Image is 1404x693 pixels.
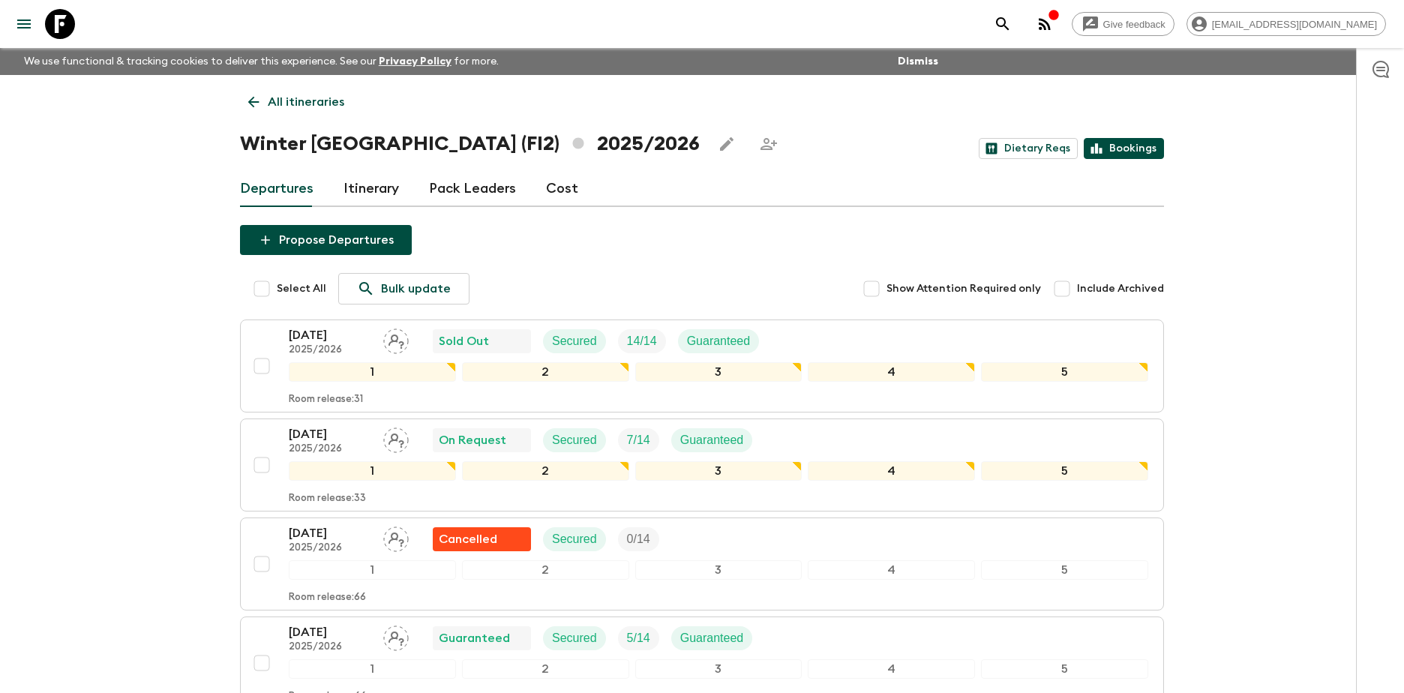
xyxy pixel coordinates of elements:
a: Bulk update [338,273,469,304]
p: [DATE] [289,623,371,641]
span: Give feedback [1095,19,1174,30]
div: 4 [808,659,975,679]
a: Pack Leaders [429,171,516,207]
p: 2025/2026 [289,641,371,653]
span: Assign pack leader [383,630,409,642]
div: Secured [543,428,606,452]
div: [EMAIL_ADDRESS][DOMAIN_NAME] [1186,12,1386,36]
div: 1 [289,560,456,580]
p: Bulk update [381,280,451,298]
div: Trip Fill [618,527,659,551]
p: On Request [439,431,506,449]
p: Room release: 33 [289,493,366,505]
p: Cancelled [439,530,497,548]
div: 2 [462,461,629,481]
a: Dietary Reqs [979,138,1078,159]
p: Guaranteed [439,629,510,647]
div: 5 [981,461,1148,481]
div: Trip Fill [618,329,666,353]
div: 3 [635,560,802,580]
button: [DATE]2025/2026Assign pack leaderFlash Pack cancellationSecuredTrip Fill12345Room release:66 [240,517,1164,610]
div: 1 [289,659,456,679]
p: Room release: 66 [289,592,366,604]
a: Bookings [1084,138,1164,159]
p: 5 / 14 [627,629,650,647]
div: Secured [543,527,606,551]
span: [EMAIL_ADDRESS][DOMAIN_NAME] [1204,19,1385,30]
button: [DATE]2025/2026Assign pack leaderSold OutSecuredTrip FillGuaranteed12345Room release:31 [240,319,1164,412]
div: 4 [808,560,975,580]
div: 4 [808,362,975,382]
span: Assign pack leader [383,432,409,444]
p: [DATE] [289,425,371,443]
p: 2025/2026 [289,542,371,554]
p: Room release: 31 [289,394,363,406]
div: 4 [808,461,975,481]
span: Show Attention Required only [886,281,1041,296]
p: 2025/2026 [289,443,371,455]
p: [DATE] [289,326,371,344]
div: Secured [543,329,606,353]
div: 2 [462,560,629,580]
p: Guaranteed [680,629,744,647]
a: Cost [546,171,578,207]
p: 7 / 14 [627,431,650,449]
span: Share this itinerary [754,129,784,159]
p: Secured [552,332,597,350]
span: Include Archived [1077,281,1164,296]
a: Give feedback [1072,12,1174,36]
div: 5 [981,560,1148,580]
div: 5 [981,659,1148,679]
a: Itinerary [343,171,399,207]
p: 0 / 14 [627,530,650,548]
p: Guaranteed [680,431,744,449]
div: 1 [289,362,456,382]
p: Guaranteed [687,332,751,350]
p: Sold Out [439,332,489,350]
div: 2 [462,659,629,679]
p: Secured [552,629,597,647]
div: Trip Fill [618,626,659,650]
div: 3 [635,461,802,481]
div: 2 [462,362,629,382]
span: Select All [277,281,326,296]
span: Assign pack leader [383,333,409,345]
div: 3 [635,362,802,382]
p: All itineraries [268,93,344,111]
div: Trip Fill [618,428,659,452]
div: Flash Pack cancellation [433,527,531,551]
p: 2025/2026 [289,344,371,356]
a: Departures [240,171,313,207]
p: 14 / 14 [627,332,657,350]
div: Secured [543,626,606,650]
button: menu [9,9,39,39]
button: [DATE]2025/2026Assign pack leaderOn RequestSecuredTrip FillGuaranteed12345Room release:33 [240,418,1164,511]
button: search adventures [988,9,1018,39]
button: Edit this itinerary [712,129,742,159]
p: Secured [552,431,597,449]
div: 3 [635,659,802,679]
div: 1 [289,461,456,481]
p: We use functional & tracking cookies to deliver this experience. See our for more. [18,48,505,75]
div: 5 [981,362,1148,382]
p: [DATE] [289,524,371,542]
button: Propose Departures [240,225,412,255]
button: Dismiss [894,51,942,72]
span: Assign pack leader [383,531,409,543]
a: Privacy Policy [379,56,451,67]
p: Secured [552,530,597,548]
a: All itineraries [240,87,352,117]
h1: Winter [GEOGRAPHIC_DATA] (FI2) 2025/2026 [240,129,700,159]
